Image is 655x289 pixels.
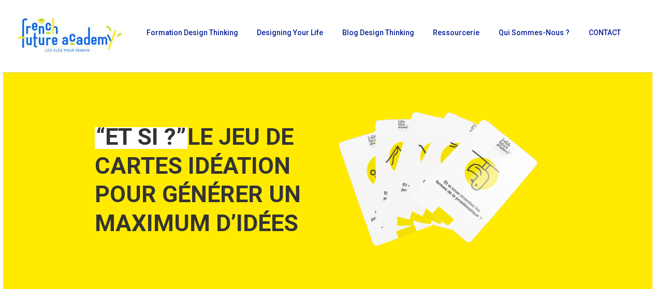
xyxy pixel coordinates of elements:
[141,29,241,43] a: Formation Design Thinking
[310,98,561,265] img: jeu cartes et si idéation
[252,29,327,43] a: Designing Your Life
[95,123,187,150] em: “ET SI ?”
[147,28,238,37] span: Formation Design Thinking
[342,28,414,37] span: Blog Design Thinking
[337,29,417,43] a: Blog Design Thinking
[433,28,479,37] span: Ressourcerie
[14,16,124,57] img: French Future Academy
[257,28,323,37] span: Designing Your Life
[95,123,301,237] strong: LE JEU DE CARTES IDÉATION POUR GÉNÉRER UN MAXIMUM D’IDÉES
[589,28,621,37] span: CONTACT
[499,28,570,37] span: Qui sommes-nous ?
[493,29,573,43] a: Qui sommes-nous ?
[584,29,625,43] a: CONTACT
[428,29,483,43] a: Ressourcerie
